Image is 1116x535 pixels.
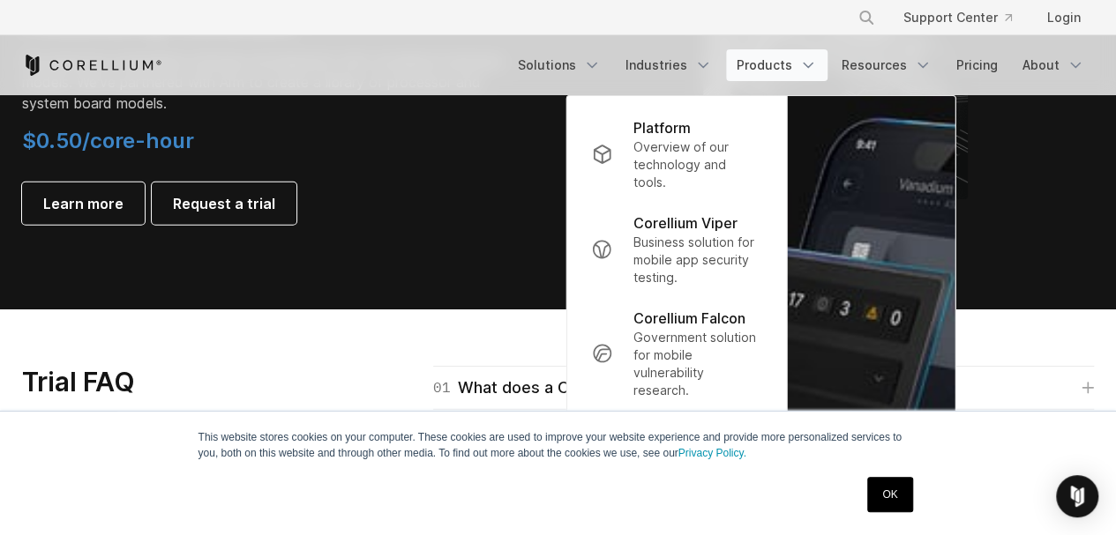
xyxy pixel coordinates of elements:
[433,375,814,400] div: What does a Corellium free trial request entail?
[507,49,611,81] a: Solutions
[577,297,776,410] a: Corellium Falcon Government solution for mobile vulnerability research.
[633,138,762,191] p: Overview of our technology and tools.
[867,477,912,512] a: OK
[22,128,194,153] span: $0.50/core-hour
[633,234,762,286] p: Business solution for mobile app security testing.
[633,212,738,234] p: Corellium Viper
[152,182,296,225] a: Request a trial
[433,375,1094,400] a: 01What does a Corellium free trial request entail?
[22,366,332,399] h3: Trial FAQ
[836,2,1095,33] div: Navigation Menu
[43,193,124,214] span: Learn more
[850,2,882,33] button: Search
[577,410,776,505] a: Corellium Atlas Business solution for automotive software development.
[615,49,723,81] a: Industries
[726,49,828,81] a: Products
[1056,475,1098,517] div: Open Intercom Messenger
[433,375,451,400] span: 01
[946,49,1008,81] a: Pricing
[173,193,275,214] span: Request a trial
[577,202,776,297] a: Corellium Viper Business solution for mobile app security testing.
[678,447,746,459] a: Privacy Policy.
[831,49,942,81] a: Resources
[889,2,1026,33] a: Support Center
[1012,49,1095,81] a: About
[22,55,162,76] a: Corellium Home
[577,107,776,202] a: Platform Overview of our technology and tools.
[633,117,691,138] p: Platform
[22,182,145,225] a: Learn more
[633,329,762,399] p: Government solution for mobile vulnerability research.
[198,429,918,461] p: This website stores cookies on your computer. These cookies are used to improve your website expe...
[507,49,1095,81] div: Navigation Menu
[633,308,745,329] p: Corellium Falcon
[1033,2,1095,33] a: Login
